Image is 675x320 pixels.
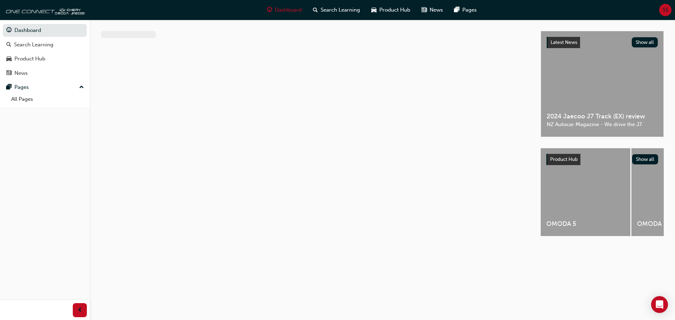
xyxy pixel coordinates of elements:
span: OMODA 5 [546,220,625,228]
a: car-iconProduct Hub [366,3,416,17]
div: News [14,69,28,77]
span: search-icon [6,42,11,48]
div: Open Intercom Messenger [651,296,668,313]
span: news-icon [422,6,427,14]
span: Product Hub [550,156,578,162]
button: Pages [3,81,87,94]
div: Product Hub [14,55,45,63]
a: pages-iconPages [449,3,482,17]
span: pages-icon [454,6,459,14]
a: News [3,67,87,80]
img: oneconnect [4,3,84,17]
span: car-icon [6,56,12,62]
a: OMODA 5 [541,148,630,236]
a: guage-iconDashboard [261,3,307,17]
span: Pages [462,6,477,14]
a: Product Hub [3,52,87,65]
div: Search Learning [14,41,53,49]
a: news-iconNews [416,3,449,17]
a: Dashboard [3,24,87,37]
button: Show all [632,154,658,164]
span: 2024 Jaecoo J7 Track (EX) review [547,112,658,120]
button: SS [659,4,671,16]
span: Product Hub [379,6,410,14]
span: Dashboard [275,6,302,14]
span: prev-icon [77,306,83,315]
a: Latest NewsShow all [547,37,658,48]
a: search-iconSearch Learning [307,3,366,17]
span: Latest News [551,39,577,45]
a: Latest NewsShow all2024 Jaecoo J7 Track (EX) reviewNZ Autocar Magazine - We drive the J7. [541,31,664,137]
span: search-icon [313,6,318,14]
span: SS [663,6,668,14]
span: guage-icon [267,6,272,14]
span: pages-icon [6,84,12,91]
div: Pages [14,83,29,91]
span: car-icon [371,6,377,14]
span: Search Learning [321,6,360,14]
a: Search Learning [3,38,87,51]
button: DashboardSearch LearningProduct HubNews [3,22,87,81]
span: news-icon [6,70,12,77]
a: Product HubShow all [546,154,658,165]
button: Show all [632,37,658,47]
span: guage-icon [6,27,12,34]
span: News [430,6,443,14]
a: All Pages [8,94,87,105]
span: NZ Autocar Magazine - We drive the J7. [547,120,658,129]
span: up-icon [79,83,84,92]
